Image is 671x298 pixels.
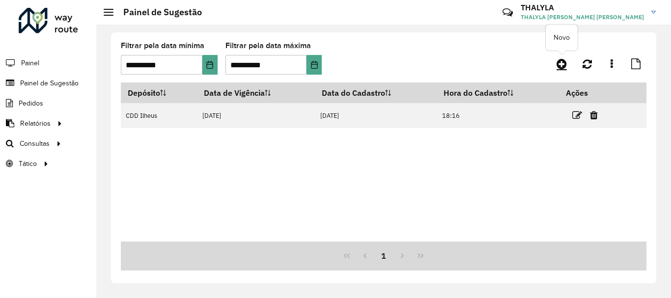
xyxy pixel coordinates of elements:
[121,82,197,103] th: Depósito
[559,82,618,103] th: Ações
[546,25,578,51] div: Novo
[20,138,50,149] span: Consultas
[19,98,43,108] span: Pedidos
[307,55,322,75] button: Choose Date
[121,40,204,52] label: Filtrar pela data mínima
[572,108,582,122] a: Editar
[21,58,39,68] span: Painel
[225,40,311,52] label: Filtrar pela data máxima
[20,118,51,129] span: Relatórios
[437,82,559,103] th: Hora do Cadastro
[521,13,644,22] span: THALYLA [PERSON_NAME] [PERSON_NAME]
[197,103,315,128] td: [DATE]
[197,82,315,103] th: Data de Vigência
[113,7,202,18] h2: Painel de Sugestão
[315,103,437,128] td: [DATE]
[19,159,37,169] span: Tático
[590,108,598,122] a: Excluir
[121,103,197,128] td: CDD Ilheus
[521,3,644,12] h3: THALYLA
[374,246,393,265] button: 1
[437,103,559,128] td: 18:16
[315,82,437,103] th: Data do Cadastro
[202,55,218,75] button: Choose Date
[497,2,518,23] a: Contato Rápido
[20,78,79,88] span: Painel de Sugestão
